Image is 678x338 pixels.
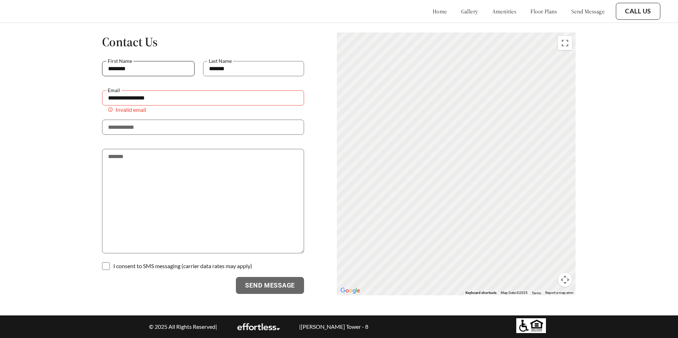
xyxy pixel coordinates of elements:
button: Toggle fullscreen view [558,36,572,50]
img: EA Logo [237,323,280,330]
button: Keyboard shortcuts [465,290,496,295]
button: Call Us [616,3,660,20]
img: Google [339,286,362,295]
h1: Contact Us [102,34,304,50]
span: Invalid email [115,105,146,114]
a: home [433,8,447,15]
a: gallery [461,8,478,15]
a: floor plans [530,8,557,15]
button: Send Message [236,277,304,294]
a: send message [571,8,605,15]
img: Equal housing logo [516,318,546,333]
p: © 2025 All Rights Reserved | [145,323,221,330]
a: Call Us [625,7,651,15]
span: Map Data ©2025 [501,291,528,295]
a: amenities [492,8,517,15]
a: Terms (opens in new tab) [532,291,541,295]
p: | [PERSON_NAME] Tower - 8 [296,323,371,330]
button: Map camera controls [558,273,572,287]
a: Report a map error [545,291,573,295]
a: Open this area in Google Maps (opens a new window) [339,286,362,295]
